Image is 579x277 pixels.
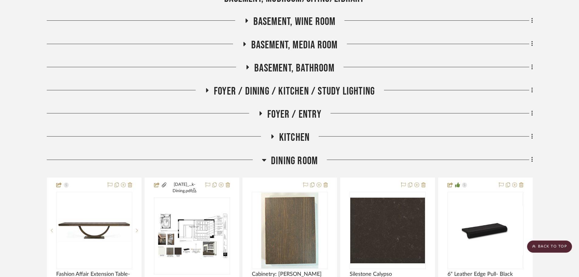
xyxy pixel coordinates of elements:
[253,15,336,28] span: Basement, Wine Room
[267,108,321,121] span: Foyer / Entry
[261,192,318,268] img: Cabinetry: Gray Stone Stain, Flat, Slab Style, Full overlay, On plain slice white oak, glass door...
[527,241,572,253] scroll-to-top-button: BACK TO TOP
[350,192,425,269] div: 0
[271,154,318,168] span: Dining Room
[254,62,334,75] span: Basement, Bathroom
[214,85,375,98] span: Foyer / Dining / Kitchen / Study Lighting
[57,192,132,269] div: 0
[251,39,338,52] span: Basement, Media Room
[448,193,523,268] img: 6" Leather Edge Pull- Black
[167,182,202,194] button: [DATE]_...k-Dining.pdf
[279,131,310,144] span: Kitchen
[252,192,327,269] div: 0
[154,198,230,274] div: 0
[350,198,425,263] img: Silestone Calypso
[57,218,132,242] img: Fashion Affair Extension Table- 12734
[155,212,229,260] img: Linck Residence- Dining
